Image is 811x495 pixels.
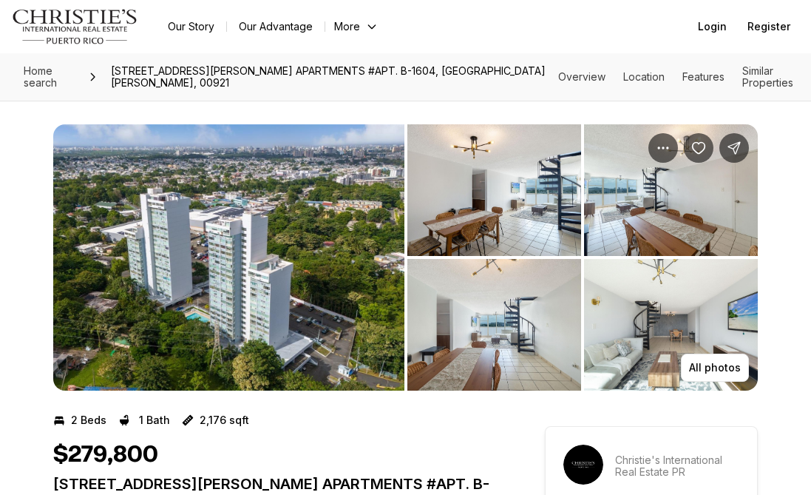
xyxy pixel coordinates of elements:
[698,21,727,33] span: Login
[615,454,739,478] p: Christie's International Real Estate PR
[325,16,387,37] button: More
[18,59,81,95] a: Home search
[719,133,749,163] button: Share Property: 200 Alcala St. COLLEGE PARK APARTMENTS #APT. B-1604
[739,12,799,41] button: Register
[689,362,741,374] p: All photos
[407,124,759,391] li: 2 of 6
[53,124,404,391] button: View image gallery
[584,124,758,256] button: View image gallery
[407,259,581,391] button: View image gallery
[623,70,665,83] a: Skip to: Location
[24,64,57,89] span: Home search
[584,259,758,391] button: View image gallery
[71,414,106,426] p: 2 Beds
[156,16,226,37] a: Our Story
[747,21,790,33] span: Register
[105,59,558,95] span: [STREET_ADDRESS][PERSON_NAME] APARTMENTS #APT. B-1604, [GEOGRAPHIC_DATA][PERSON_NAME], 00921
[689,12,736,41] button: Login
[200,414,249,426] p: 2,176 sqft
[681,354,749,382] button: All photos
[558,65,793,89] nav: Page section menu
[682,70,725,83] a: Skip to: Features
[648,133,678,163] button: Property options
[53,441,158,469] h1: $279,800
[12,9,138,44] img: logo
[139,414,170,426] p: 1 Bath
[227,16,325,37] a: Our Advantage
[53,124,404,391] li: 1 of 6
[742,64,793,89] a: Skip to: Similar Properties
[684,133,713,163] button: Save Property: 200 Alcala St. COLLEGE PARK APARTMENTS #APT. B-1604
[407,124,581,256] button: View image gallery
[558,70,605,83] a: Skip to: Overview
[53,124,758,391] div: Listing Photos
